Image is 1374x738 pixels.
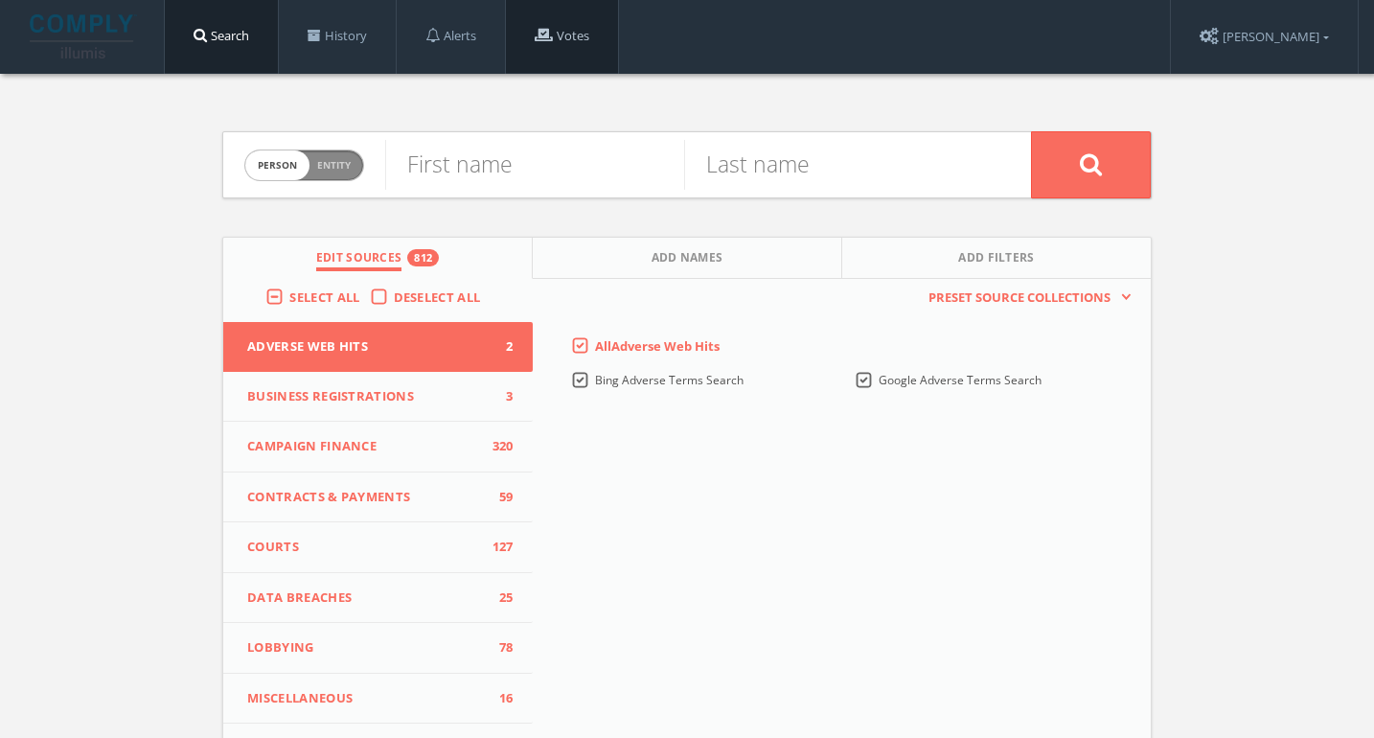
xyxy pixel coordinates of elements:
span: 59 [485,488,514,507]
span: Miscellaneous [247,689,485,708]
span: Preset Source Collections [919,288,1120,308]
span: Contracts & Payments [247,488,485,507]
span: Entity [317,158,351,173]
button: Miscellaneous16 [223,674,533,725]
span: 127 [485,538,514,557]
span: Lobbying [247,638,485,657]
span: 16 [485,689,514,708]
button: Edit Sources812 [223,238,533,279]
button: Data Breaches25 [223,573,533,624]
span: Add Filters [958,249,1035,271]
span: Deselect All [394,288,481,306]
span: 3 [485,387,514,406]
span: 320 [485,437,514,456]
span: Business Registrations [247,387,485,406]
span: Google Adverse Terms Search [879,372,1042,388]
span: Campaign Finance [247,437,485,456]
span: 78 [485,638,514,657]
span: Data Breaches [247,588,485,608]
button: Add Names [533,238,842,279]
span: Bing Adverse Terms Search [595,372,744,388]
div: 812 [407,249,439,266]
span: Courts [247,538,485,557]
span: Adverse Web Hits [247,337,485,357]
button: Contracts & Payments59 [223,473,533,523]
span: Edit Sources [316,249,402,271]
button: Courts127 [223,522,533,573]
span: Add Names [652,249,723,271]
button: Preset Source Collections [919,288,1132,308]
button: Lobbying78 [223,623,533,674]
button: Add Filters [842,238,1151,279]
span: person [245,150,309,180]
span: 2 [485,337,514,357]
span: 25 [485,588,514,608]
span: All Adverse Web Hits [595,337,720,355]
button: Campaign Finance320 [223,422,533,473]
span: Select All [289,288,359,306]
button: Adverse Web Hits2 [223,322,533,372]
img: illumis [30,14,137,58]
button: Business Registrations3 [223,372,533,423]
